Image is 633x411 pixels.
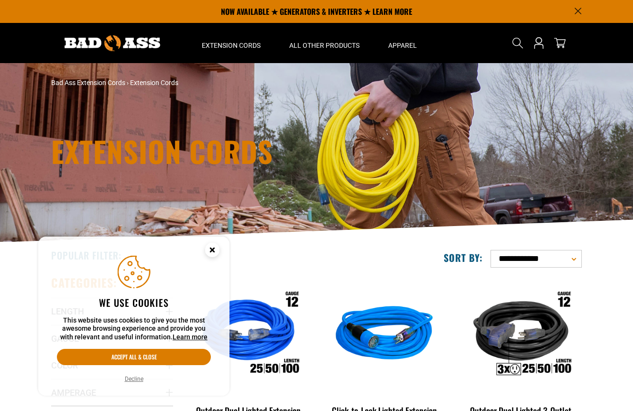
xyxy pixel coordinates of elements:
[444,251,483,264] label: Sort by:
[510,35,525,51] summary: Search
[275,23,374,63] summary: All Other Products
[202,41,261,50] span: Extension Cords
[57,316,211,342] p: This website uses cookies to give you the most awesome browsing experience and provide you with r...
[127,79,129,87] span: ›
[38,237,229,396] aside: Cookie Consent
[51,79,125,87] a: Bad Ass Extension Cords
[388,41,417,50] span: Apparel
[51,78,400,88] nav: breadcrumbs
[460,280,581,390] img: Outdoor Dual Lighted 3-Outlet Extension Cord w/ Safety CGM
[65,35,160,51] img: Bad Ass Extension Cords
[324,280,445,390] img: blue
[289,41,360,50] span: All Other Products
[51,137,400,165] h1: Extension Cords
[173,333,207,341] a: Learn more
[130,79,178,87] span: Extension Cords
[188,280,309,390] img: Outdoor Dual Lighted Extension Cord w/ Safety CGM
[57,296,211,309] h2: We use cookies
[122,374,146,384] button: Decline
[187,23,275,63] summary: Extension Cords
[57,349,211,365] button: Accept all & close
[374,23,431,63] summary: Apparel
